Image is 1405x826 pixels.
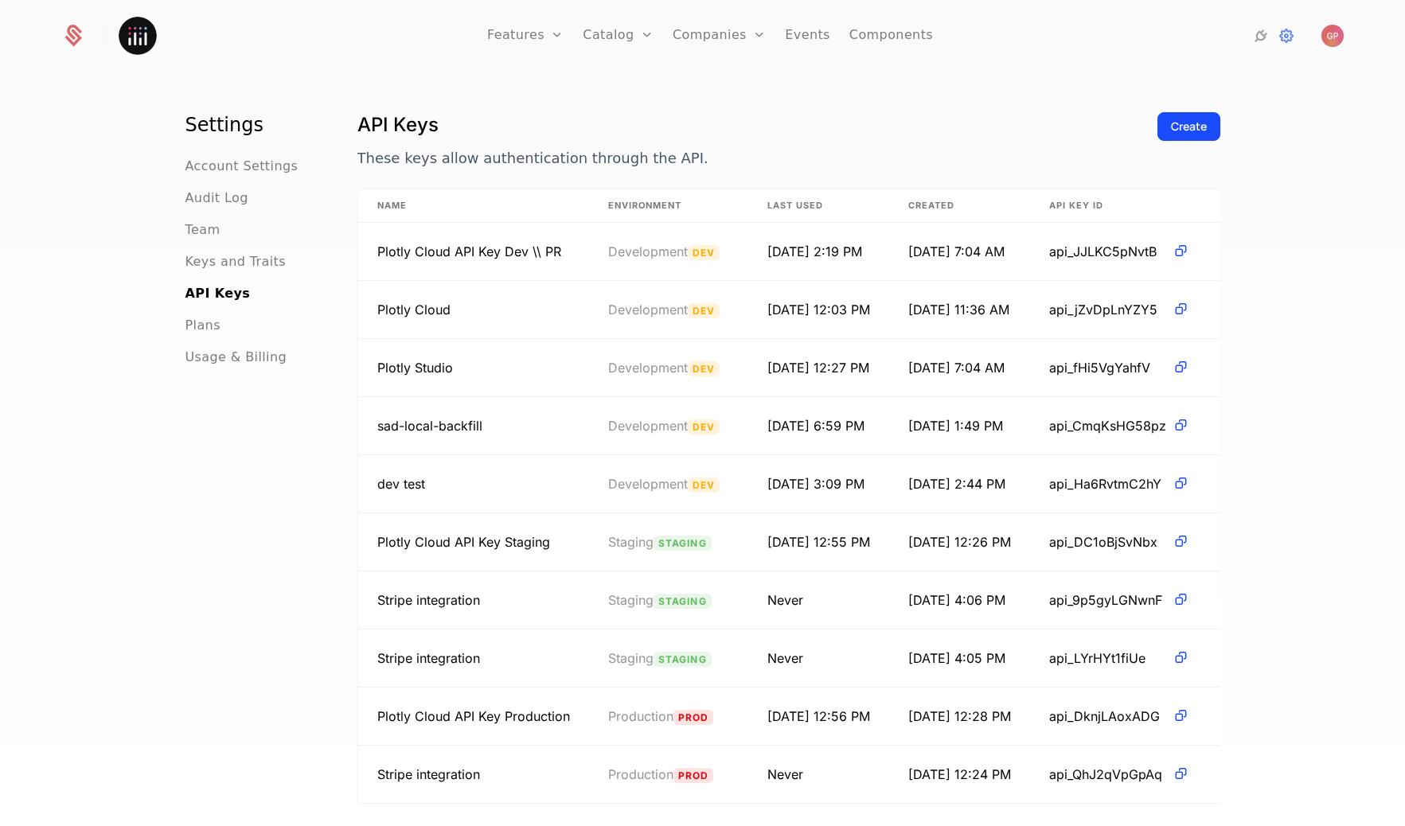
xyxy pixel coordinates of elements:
[654,594,712,609] span: Staging
[748,688,889,746] td: [DATE] 12:56 PM
[1277,26,1296,45] a: Settings
[748,189,889,223] th: Last Used
[185,348,287,367] a: Usage & Billing
[889,629,1030,688] td: [DATE] 4:05 PM
[608,302,688,318] span: Development
[673,710,714,725] span: Prod
[1030,189,1208,223] th: API Key ID
[1171,119,1207,134] div: Create
[748,455,889,513] td: [DATE] 3:09 PM
[748,397,889,455] td: [DATE] 6:59 PM
[1321,25,1344,47] button: Open user button
[357,147,1145,169] p: These keys allow authentication through the API.
[1049,765,1166,784] span: api_QhJ2qVpGpAq
[889,688,1030,746] td: [DATE] 12:28 PM
[608,476,688,492] span: Development
[608,360,688,376] span: Development
[889,513,1030,571] td: [DATE] 12:26 PM
[377,592,480,608] span: Stripe integration
[358,189,589,223] th: Name
[748,339,889,397] td: [DATE] 12:27 PM
[185,252,286,271] a: Keys and Traits
[748,223,889,281] td: [DATE] 2:19 PM
[1321,25,1344,47] img: Gregory Paciga
[1049,416,1166,435] span: api_CmqKsHG58pz
[889,339,1030,397] td: [DATE] 7:04 AM
[1049,474,1166,493] span: api_Ha6RvtmC2hY
[185,189,248,208] a: Audit Log
[377,302,451,318] span: Plotly Cloud Staging
[889,223,1030,281] td: [DATE] 7:04 AM
[185,316,221,335] a: Plans
[748,281,889,339] td: [DATE] 12:03 PM
[654,536,712,551] span: Staging
[377,650,480,666] span: Stripe integration
[185,220,221,240] a: Team
[357,112,1145,138] h1: API Keys
[748,571,889,629] td: Never
[185,284,251,303] a: API Keys
[1251,26,1270,45] a: Integrations
[608,766,673,782] span: Production
[589,189,748,223] th: Environment
[608,650,654,666] span: Staging
[377,244,561,259] span: Plotly Cloud API Key Dev \\ PR
[185,112,319,138] h1: Settings
[1049,242,1166,261] span: api_JJLKC5pNvtB
[1049,649,1166,668] span: api_LYrHYt1fiUe
[608,708,673,724] span: Production
[889,455,1030,513] td: [DATE] 2:44 PM
[377,766,480,782] span: Stripe integration
[889,281,1030,339] td: [DATE] 11:36 AM
[1049,532,1166,551] span: api_DC1oBjSvNbx
[1049,590,1166,610] span: api_9p5gyLGNwnF
[377,476,425,492] span: dev test
[688,419,720,434] span: Dev
[119,17,157,55] img: Plotly
[688,361,720,376] span: Dev
[748,629,889,688] td: Never
[889,746,1030,803] td: [DATE] 12:24 PM
[377,418,482,434] span: sad-local-backfill
[377,360,453,376] span: Plotly Studio
[748,513,889,571] td: [DATE] 12:55 PM
[608,592,654,608] span: Staging
[688,245,720,260] span: Dev
[377,534,550,550] span: Plotly Cloud API Key Staging
[889,189,1030,223] th: Created
[748,746,889,803] td: Never
[889,397,1030,455] td: [DATE] 1:49 PM
[654,652,712,667] span: Staging
[688,477,720,493] span: Dev
[889,571,1030,629] td: [DATE] 4:06 PM
[1049,707,1166,726] span: api_DknjLAoxADG
[608,418,688,434] span: Development
[1049,358,1166,377] span: api_fHi5VgYahfV
[1049,300,1166,319] span: api_jZvDpLnYZY5
[377,708,570,724] span: Plotly Cloud API Key Production
[185,112,319,367] nav: Main
[688,303,720,318] span: Dev
[673,768,714,783] span: Prod
[608,244,688,259] span: Development
[608,534,654,550] span: Staging
[1157,112,1220,141] button: Create
[185,157,299,176] a: Account Settings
